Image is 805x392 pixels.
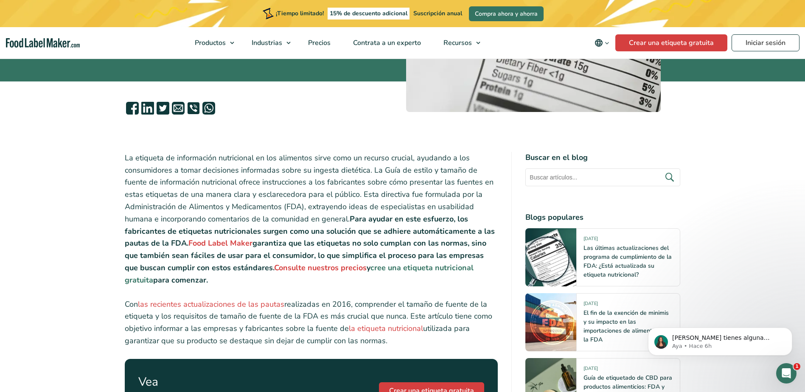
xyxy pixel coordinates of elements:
[138,299,284,309] a: las recientes actualizaciones de las pautas
[413,9,462,17] span: Suscripción anual
[125,152,498,286] p: La etiqueta de información nutricional en los alimentos sirve como un recurso crucial, ayudando a...
[306,38,331,48] span: Precios
[583,309,669,344] a: El fin de la exención de minimis y su impacto en las importaciones de alimentos de la FDA
[432,27,485,59] a: Recursos
[241,27,295,59] a: Industrias
[125,238,486,273] strong: garantiza que las etiquetas no solo cumplan con las normas, sino que también sean fáciles de usar...
[367,263,370,273] strong: y
[297,27,340,59] a: Precios
[525,168,680,186] input: Buscar artículos...
[441,38,473,48] span: Recursos
[525,152,680,163] h4: Buscar en el blog
[615,34,727,51] a: Crear una etiqueta gratuita
[349,323,423,333] a: la etiqueta nutricional
[794,363,800,370] span: 1
[583,244,672,279] a: Las últimas actualizaciones del programa de cumplimiento de la FDA: ¿Está actualizada su etiqueta...
[732,34,799,51] a: Iniciar sesión
[188,238,252,248] a: Food Label Maker
[583,300,598,310] span: [DATE]
[635,310,805,369] iframe: Intercom notifications mensaje
[125,214,495,249] strong: Para ayudar en este esfuerzo, los fabricantes de etiquetas nutricionales surgen como una solución...
[589,34,615,51] button: Cambiar idioma
[249,38,283,48] span: Industrias
[525,212,680,223] h4: Blogs populares
[125,263,474,285] a: cree una etiqueta nutricional gratuita
[583,235,598,245] span: [DATE]
[276,9,324,17] span: ¡Tiempo limitado!
[192,38,227,48] span: Productos
[274,263,367,273] a: Consulte nuestros precios
[351,38,422,48] span: Contrata a un experto
[776,363,797,384] iframe: Intercom live chat
[184,27,238,59] a: Productos
[6,38,80,48] a: Página de inicio de Food Label Maker
[583,365,598,375] span: [DATE]
[328,8,410,20] span: 15% de descuento adicional
[469,6,544,21] a: Compra ahora y ahorra
[125,298,498,347] p: Con realizadas en 2016, comprender el tamaño de fuente de la etiqueta y los requisitos de tamaño ...
[342,27,430,59] a: Contrata a un experto
[153,275,208,285] strong: para comenzar.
